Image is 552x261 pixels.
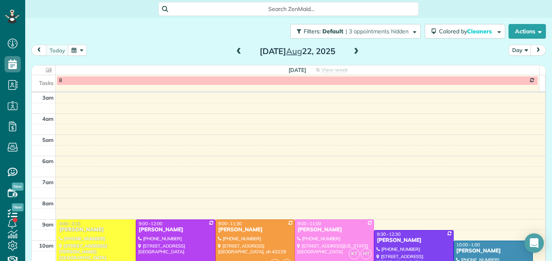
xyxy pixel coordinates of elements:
span: 9:00 - 11:30 [218,221,242,226]
span: 7am [42,179,54,185]
span: New [12,203,24,211]
h2: [DATE] 22, 2025 [247,47,348,56]
button: next [530,45,546,56]
span: 6am [42,158,54,164]
span: [DATE] [289,67,306,73]
span: 9:00 - 12:00 [139,221,162,226]
div: [PERSON_NAME] [138,226,213,233]
span: 9am [42,221,54,228]
span: | 3 appointments hidden [346,28,409,35]
span: Filters: [304,28,321,35]
span: HT [361,248,372,259]
button: Day [509,45,531,56]
span: 3am [42,94,54,101]
span: Default [322,28,344,35]
button: Colored byCleaners [425,24,505,39]
div: [PERSON_NAME] [59,226,133,233]
span: 9:30 - 12:30 [377,231,400,237]
span: Aug [286,46,302,56]
span: 9:00 - 3:15 [59,221,80,226]
div: [PERSON_NAME] [218,226,292,233]
a: Filters: Default | 3 appointments hidden [286,24,421,39]
button: prev [31,45,47,56]
button: Filters: Default | 3 appointments hidden [290,24,421,39]
div: [PERSON_NAME] [456,248,530,254]
div: [PERSON_NAME] [297,226,372,233]
span: 9:00 - 11:00 [298,221,321,226]
span: 4am [42,115,54,122]
span: View week [322,67,348,73]
div: Open Intercom Messenger [524,233,544,253]
button: Actions [509,24,546,39]
span: Colored by [439,28,495,35]
span: 8 [59,77,62,84]
span: Cleaners [467,28,493,35]
span: 8am [42,200,54,207]
span: 5am [42,137,54,143]
button: today [46,45,69,56]
div: [PERSON_NAME] [376,237,451,244]
span: 10am [39,242,54,249]
span: KT [349,248,360,259]
span: 10:00 - 1:00 [456,242,480,248]
span: New [12,183,24,191]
